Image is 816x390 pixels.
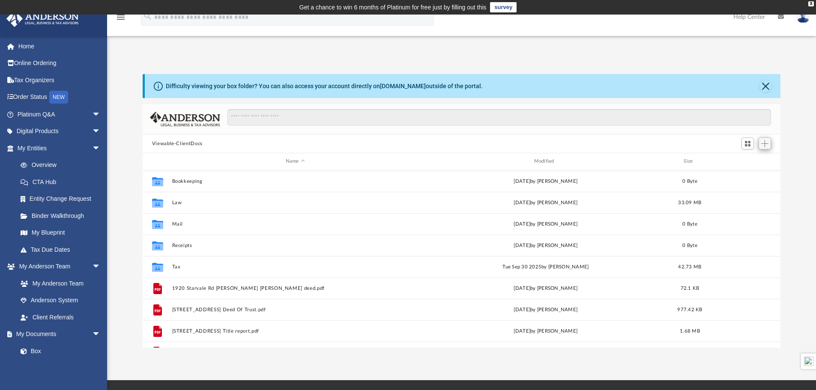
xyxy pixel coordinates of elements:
span: arrow_drop_down [92,140,109,157]
a: Order StatusNEW [6,89,114,106]
a: My Blueprint [12,224,109,241]
span: 0 Byte [682,221,697,226]
div: [DATE] by [PERSON_NAME] [422,177,669,185]
button: Law [172,200,418,205]
a: Tax Organizers [6,71,114,89]
a: Binder Walkthrough [12,207,114,224]
div: [DATE] by [PERSON_NAME] [422,220,669,228]
a: Tax Due Dates [12,241,114,258]
a: Home [6,38,114,55]
button: [STREET_ADDRESS] Deed Of Trust.pdf [172,307,418,313]
div: Name [171,158,418,165]
span: 42.73 MB [678,264,701,269]
button: Tax [172,264,418,270]
a: [DOMAIN_NAME] [380,83,426,89]
div: [DATE] by [PERSON_NAME] [422,327,669,335]
a: menu [116,16,126,22]
input: Search files and folders [227,109,771,125]
button: Receipts [172,243,418,248]
a: My Entitiesarrow_drop_down [6,140,114,157]
button: Bookkeeping [172,179,418,184]
div: Get a chance to win 6 months of Platinum for free just by filling out this [299,2,487,12]
div: [DATE] by [PERSON_NAME] [422,306,669,313]
a: survey [490,2,517,12]
button: Add [759,137,771,149]
div: Size [673,158,707,165]
a: Client Referrals [12,309,109,326]
div: Tue Sep 30 2025 by [PERSON_NAME] [422,263,669,271]
div: NEW [49,91,68,104]
i: search [143,12,152,21]
a: Box [12,342,105,360]
button: Close [759,80,771,92]
a: Digital Productsarrow_drop_down [6,123,114,140]
a: Online Ordering [6,55,114,72]
div: Modified [422,158,669,165]
span: 977.42 KB [677,307,702,312]
button: 1920 Starvale Rd [PERSON_NAME] [PERSON_NAME] deed.pdf [172,286,418,291]
span: arrow_drop_down [92,123,109,140]
a: CTA Hub [12,173,114,191]
a: Anderson System [12,292,109,309]
div: grid [143,170,781,348]
span: 0 Byte [682,243,697,247]
img: Anderson Advisors Platinum Portal [4,10,81,27]
div: close [808,1,814,6]
div: id [711,158,771,165]
span: arrow_drop_down [92,258,109,276]
a: Meeting Minutes [12,360,109,377]
div: [DATE] by [PERSON_NAME] [422,199,669,206]
span: 0 Byte [682,179,697,183]
button: Viewable-ClientDocs [152,140,203,148]
i: menu [116,12,126,22]
img: User Pic [797,11,810,23]
a: My Anderson Team [12,275,105,292]
div: [DATE] by [PERSON_NAME] [422,284,669,292]
span: 72.1 KB [680,286,699,290]
span: arrow_drop_down [92,106,109,123]
button: [STREET_ADDRESS] Title report.pdf [172,328,418,334]
div: id [146,158,168,165]
button: Mail [172,221,418,227]
a: My Anderson Teamarrow_drop_down [6,258,109,275]
span: 1.68 MB [680,328,700,333]
span: arrow_drop_down [92,326,109,343]
div: Difficulty viewing your box folder? You can also access your account directly on outside of the p... [166,82,483,91]
a: My Documentsarrow_drop_down [6,326,109,343]
button: Switch to Grid View [741,137,754,149]
a: Entity Change Request [12,191,114,208]
a: Platinum Q&Aarrow_drop_down [6,106,114,123]
span: 33.09 MB [678,200,701,205]
div: [DATE] by [PERSON_NAME] [422,241,669,249]
a: Overview [12,157,114,174]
